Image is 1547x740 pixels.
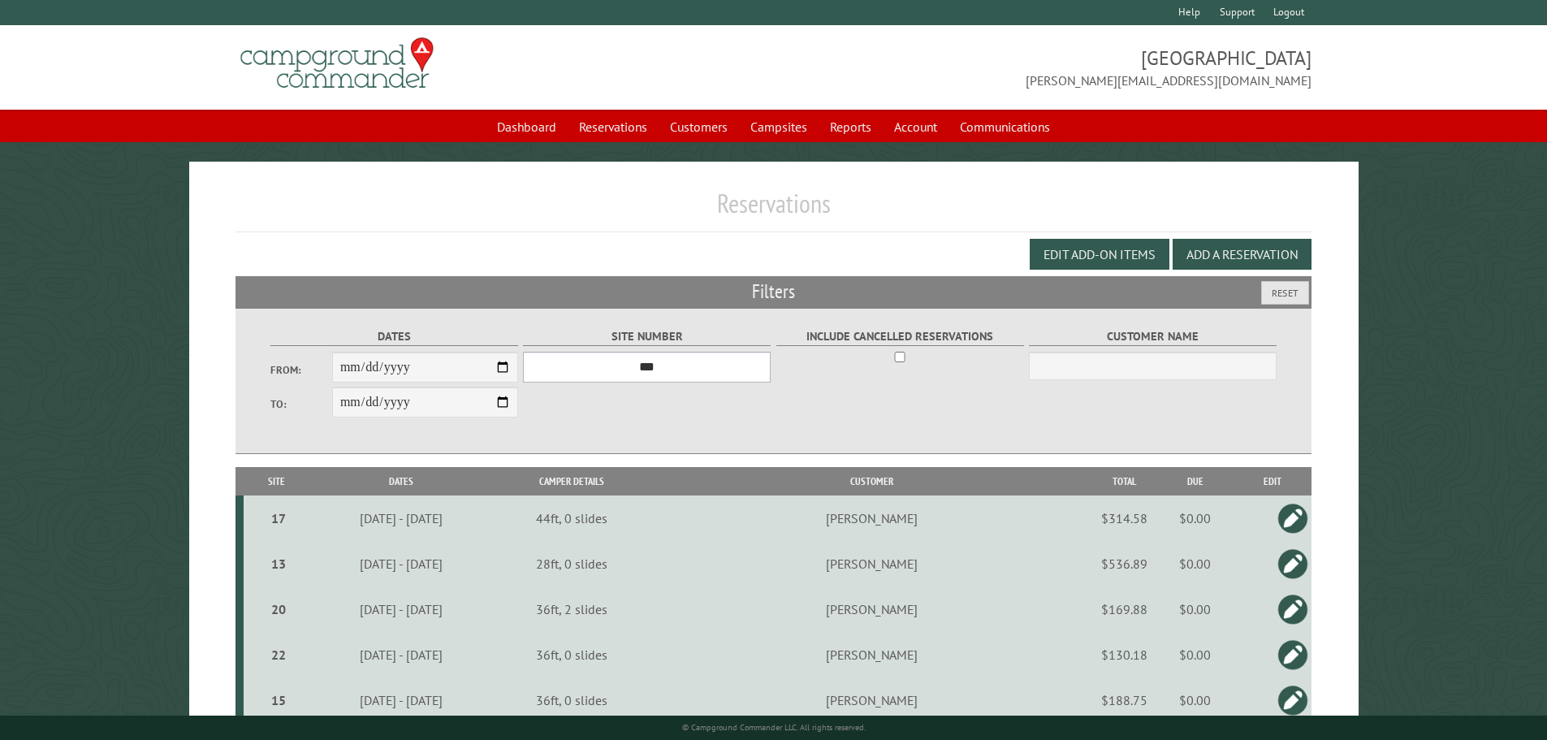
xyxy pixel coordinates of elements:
div: 13 [250,556,307,572]
td: 36ft, 2 slides [492,586,651,632]
div: 15 [250,692,307,708]
th: Site [244,467,309,495]
td: [PERSON_NAME] [651,495,1092,541]
label: To: [270,396,332,412]
a: Reservations [569,111,657,142]
div: [DATE] - [DATE] [312,692,490,708]
th: Customer [651,467,1092,495]
button: Add a Reservation [1173,239,1311,270]
div: 17 [250,510,307,526]
td: $0.00 [1157,677,1234,723]
div: [DATE] - [DATE] [312,510,490,526]
td: [PERSON_NAME] [651,632,1092,677]
div: 20 [250,601,307,617]
td: [PERSON_NAME] [651,541,1092,586]
div: 22 [250,647,307,663]
label: Site Number [523,327,771,346]
td: $0.00 [1157,541,1234,586]
td: $314.58 [1092,495,1157,541]
label: From: [270,362,332,378]
label: Dates [270,327,518,346]
td: 36ft, 0 slides [492,632,651,677]
a: Dashboard [487,111,566,142]
h1: Reservations [236,188,1312,232]
td: $188.75 [1092,677,1157,723]
div: [DATE] - [DATE] [312,647,490,663]
td: $169.88 [1092,586,1157,632]
td: $0.00 [1157,632,1234,677]
div: [DATE] - [DATE] [312,601,490,617]
a: Communications [950,111,1060,142]
small: © Campground Commander LLC. All rights reserved. [682,722,866,733]
td: 28ft, 0 slides [492,541,651,586]
td: $130.18 [1092,632,1157,677]
td: 44ft, 0 slides [492,495,651,541]
th: Dates [309,467,492,495]
a: Campsites [741,111,817,142]
div: [DATE] - [DATE] [312,556,490,572]
th: Due [1157,467,1234,495]
h2: Filters [236,276,1312,307]
th: Total [1092,467,1157,495]
td: 36ft, 0 slides [492,677,651,723]
td: $0.00 [1157,586,1234,632]
img: Campground Commander [236,32,439,95]
a: Account [884,111,947,142]
th: Camper Details [492,467,651,495]
button: Edit Add-on Items [1030,239,1169,270]
th: Edit [1234,467,1311,495]
a: Customers [660,111,737,142]
td: [PERSON_NAME] [651,677,1092,723]
td: $0.00 [1157,495,1234,541]
label: Include Cancelled Reservations [776,327,1024,346]
a: Reports [820,111,881,142]
span: [GEOGRAPHIC_DATA] [PERSON_NAME][EMAIL_ADDRESS][DOMAIN_NAME] [774,45,1312,90]
td: [PERSON_NAME] [651,586,1092,632]
td: $536.89 [1092,541,1157,586]
label: Customer Name [1029,327,1277,346]
button: Reset [1261,281,1309,305]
